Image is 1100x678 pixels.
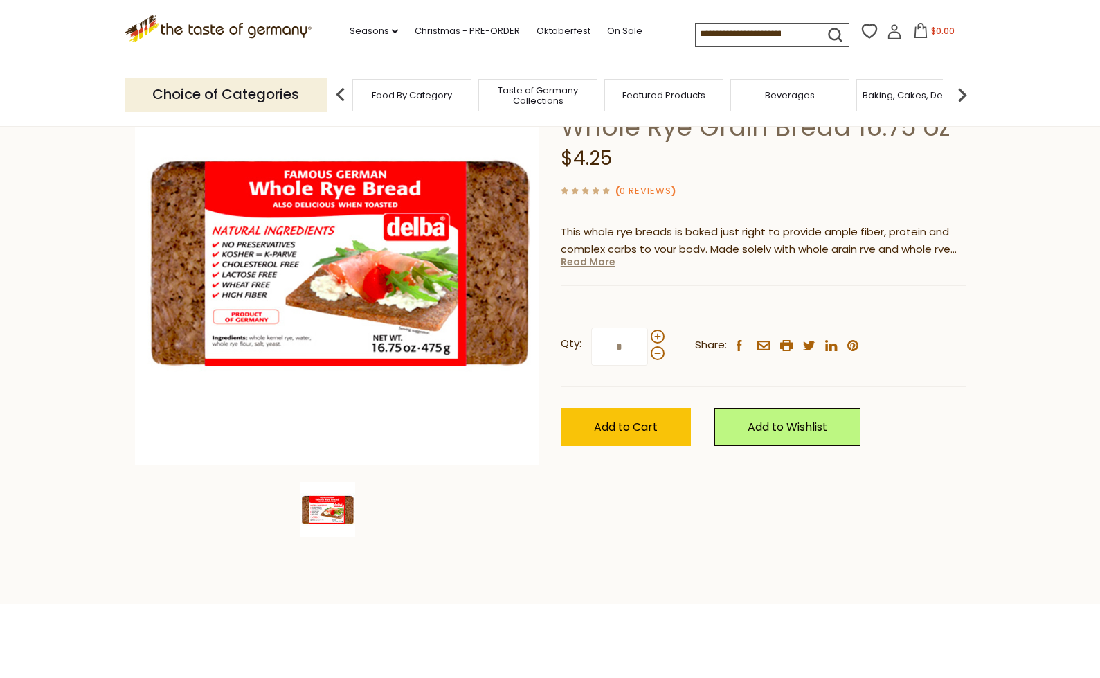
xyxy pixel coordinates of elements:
[561,145,612,172] span: $4.25
[714,408,860,446] a: Add to Wishlist
[415,24,520,39] a: Christmas - PRE-ORDER
[300,482,355,537] img: Delba Traditional German Whole Rye Grain Bread 16.75 oz
[135,60,540,465] img: Delba Traditional German Whole Rye Grain Bread 16.75 oz
[327,81,354,109] img: previous arrow
[905,23,964,44] button: $0.00
[561,224,966,258] p: This whole rye breads is baked just right to provide ample fiber, protein and complex carbs to yo...
[125,78,327,111] p: Choice of Categories
[695,337,727,354] span: Share:
[561,408,691,446] button: Add to Cart
[948,81,976,109] img: next arrow
[620,184,671,199] a: 0 Reviews
[607,24,642,39] a: On Sale
[350,24,398,39] a: Seasons
[561,335,581,353] strong: Qty:
[765,90,815,100] a: Beverages
[591,328,648,366] input: Qty:
[863,90,970,100] a: Baking, Cakes, Desserts
[615,184,676,197] span: ( )
[594,419,658,435] span: Add to Cart
[372,90,452,100] a: Food By Category
[561,255,615,269] a: Read More
[622,90,705,100] a: Featured Products
[931,25,955,37] span: $0.00
[537,24,590,39] a: Oktoberfest
[561,80,966,143] h1: Delba Traditional German Whole Rye Grain Bread 16.75 oz
[483,85,593,106] a: Taste of Germany Collections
